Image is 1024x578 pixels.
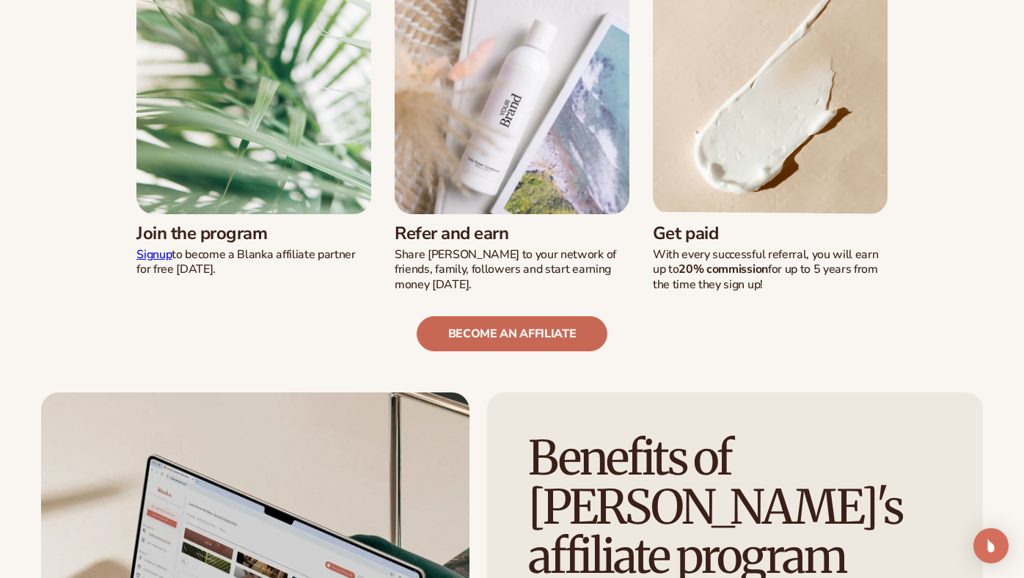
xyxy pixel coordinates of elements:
[136,247,371,278] p: to become a Blanka affiliate partner for free [DATE].
[653,247,888,293] p: With every successful referral, you will earn up to for up to 5 years from the time they sign up!
[679,261,768,277] strong: 20% commission
[417,316,608,351] a: become an affiliate
[136,246,172,263] a: Signup
[973,528,1009,563] div: Open Intercom Messenger
[395,223,629,244] h3: Refer and earn
[136,223,371,244] h3: Join the program
[653,223,888,244] h3: Get paid
[395,247,629,293] p: Share [PERSON_NAME] to your network of friends, family, followers and start earning money [DATE].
